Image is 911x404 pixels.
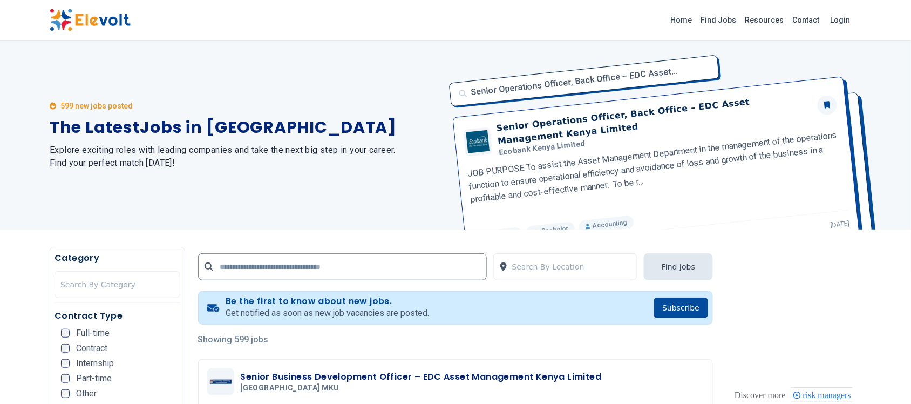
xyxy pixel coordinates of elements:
span: risk managers [803,390,854,400]
span: Internship [76,359,114,368]
p: 599 new jobs posted [60,100,133,111]
h2: Explore exciting roles with leading companies and take the next big step in your career. Find you... [50,144,443,170]
span: Part-time [76,374,112,383]
h3: Senior Business Development Officer – EDC Asset Management Kenya Limited [241,371,602,383]
span: Other [76,389,97,398]
span: Contract [76,344,107,353]
p: Showing 599 jobs [198,333,713,346]
h1: The Latest Jobs in [GEOGRAPHIC_DATA] [50,118,443,137]
div: risk managers [791,387,853,402]
button: Find Jobs [644,253,713,280]
a: Find Jobs [697,11,741,29]
img: Elevolt [50,9,131,31]
input: Other [61,389,70,398]
a: Login [824,9,857,31]
a: Home [667,11,697,29]
h4: Be the first to know about new jobs. [226,296,429,307]
button: Subscribe [654,298,709,318]
input: Contract [61,344,70,353]
h5: Category [55,252,180,265]
a: Contact [788,11,824,29]
p: Get notified as soon as new job vacancies are posted. [226,307,429,320]
div: These are topics related to the article that might interest you [735,388,786,403]
input: Internship [61,359,70,368]
input: Part-time [61,374,70,383]
iframe: Chat Widget [857,352,911,404]
span: Full-time [76,329,110,338]
span: [GEOGRAPHIC_DATA] MKU [241,383,339,393]
a: Resources [741,11,788,29]
h5: Contract Type [55,309,180,322]
input: Full-time [61,329,70,338]
img: Mount Kenya University MKU [210,380,232,384]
